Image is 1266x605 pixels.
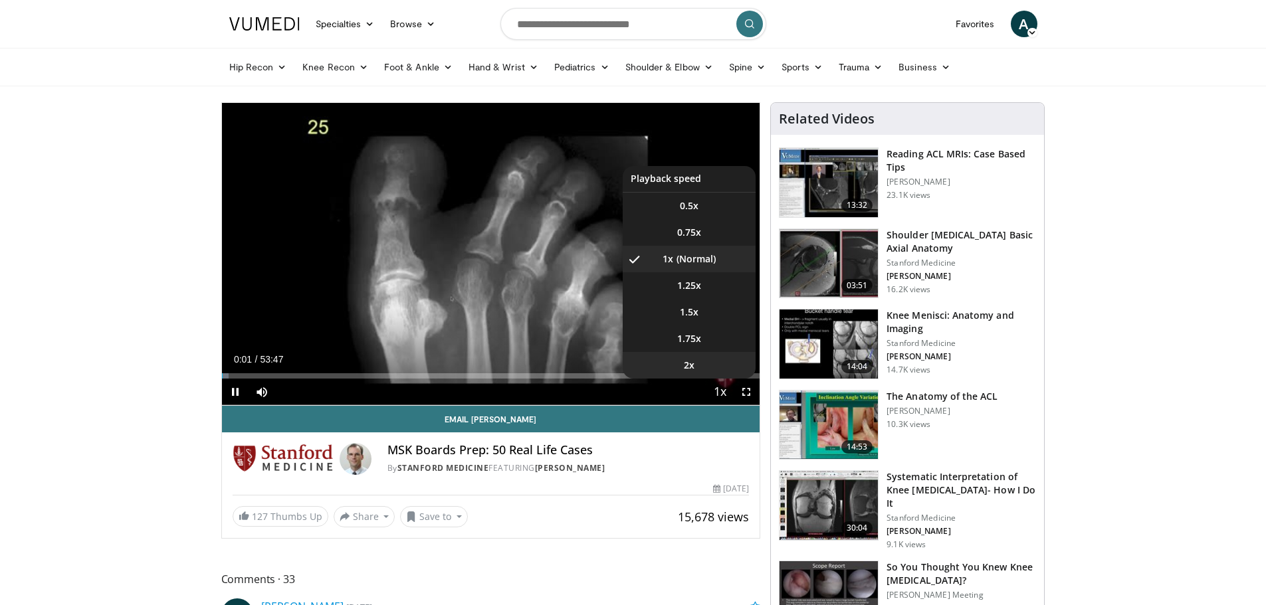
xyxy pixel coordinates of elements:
p: Stanford Medicine [887,258,1036,268]
p: Stanford Medicine [887,338,1036,349]
span: 14:04 [841,360,873,373]
span: 14:53 [841,440,873,454]
span: 1.25x [677,279,701,292]
p: 16.2K views [887,284,930,295]
p: [PERSON_NAME] Meeting [887,590,1036,600]
div: [DATE] [713,483,749,495]
p: [PERSON_NAME] [887,271,1036,282]
a: Foot & Ankle [376,54,461,80]
a: Shoulder & Elbow [617,54,721,80]
img: Avatar [340,443,371,475]
span: 1x [663,252,673,266]
a: 03:51 Shoulder [MEDICAL_DATA] Basic Axial Anatomy Stanford Medicine [PERSON_NAME] 16.2K views [779,228,1036,299]
img: 843da3bf-65ba-4ef1-b378-e6073ff3724a.150x105_q85_crop-smart_upscale.jpg [780,229,878,298]
p: [PERSON_NAME] [887,406,998,416]
a: 14:53 The Anatomy of the ACL [PERSON_NAME] 10.3K views [779,390,1036,460]
img: Stanford Medicine [233,443,334,475]
span: 1.5x [680,305,698,319]
p: 14.7K views [887,365,930,375]
h3: Reading ACL MRIs: Case Based Tips [887,147,1036,174]
p: [PERSON_NAME] [887,177,1036,187]
a: Browse [382,11,443,37]
a: A [1011,11,1037,37]
a: Favorites [948,11,1003,37]
a: 13:32 Reading ACL MRIs: Case Based Tips [PERSON_NAME] 23.1K views [779,147,1036,218]
h3: Knee Menisci: Anatomy and Imaging [887,309,1036,335]
a: Knee Recon [294,54,376,80]
span: 127 [252,510,268,523]
span: 53:47 [260,354,283,365]
a: Sports [774,54,831,80]
span: 13:32 [841,199,873,212]
h3: The Anatomy of the ACL [887,390,998,403]
button: Playback Rate [706,379,733,405]
a: [PERSON_NAME] [535,462,605,474]
div: By FEATURING [387,462,749,474]
video-js: Video Player [222,103,760,406]
button: Fullscreen [733,379,760,405]
a: Hand & Wrist [461,54,546,80]
p: [PERSON_NAME] [887,351,1036,362]
div: Progress Bar [222,373,760,379]
p: 23.1K views [887,190,930,201]
img: 34a0702c-cbe2-4e43-8b2c-f8cc537dbe22.150x105_q85_crop-smart_upscale.jpg [780,309,878,379]
span: 0.75x [677,226,701,239]
a: 127 Thumbs Up [233,506,328,527]
a: 30:04 Systematic Interpretation of Knee [MEDICAL_DATA]- How I Do It Stanford Medicine [PERSON_NAM... [779,470,1036,550]
span: 2x [684,359,694,372]
span: Comments 33 [221,570,761,588]
span: 0.5x [680,199,698,213]
button: Share [334,506,395,527]
span: 03:51 [841,279,873,292]
span: 15,678 views [678,509,749,525]
a: Pediatrics [546,54,617,80]
a: Trauma [831,54,891,80]
h3: So You Thought You Knew Knee [MEDICAL_DATA]? [887,561,1036,587]
p: Stanford Medicine [887,513,1036,523]
span: 1.75x [677,332,701,345]
span: 0:01 [234,354,252,365]
input: Search topics, interventions [500,8,766,40]
h3: Systematic Interpretation of Knee [MEDICAL_DATA]- How I Do It [887,470,1036,510]
button: Pause [222,379,249,405]
img: c4ebf411-eb81-4c99-97db-d27a4e201440.150x105_q85_crop-smart_upscale.jpg [780,471,878,540]
p: 9.1K views [887,539,926,550]
h3: Shoulder [MEDICAL_DATA] Basic Axial Anatomy [887,228,1036,255]
a: 14:04 Knee Menisci: Anatomy and Imaging Stanford Medicine [PERSON_NAME] 14.7K views [779,309,1036,379]
img: VuMedi Logo [229,17,300,31]
h4: MSK Boards Prep: 50 Real Life Cases [387,443,749,458]
a: Specialties [308,11,383,37]
span: 30:04 [841,521,873,535]
img: eeecf1cd-70e3-4f5d-b141-d4b5b934bcac.150x105_q85_crop-smart_upscale.jpg [780,390,878,460]
a: Email [PERSON_NAME] [222,406,760,432]
h4: Related Videos [779,111,875,127]
span: / [255,354,258,365]
button: Mute [249,379,275,405]
a: Hip Recon [221,54,295,80]
p: 10.3K views [887,419,930,430]
img: 0e1c0b0f-edfa-46d1-b74c-b91acfcd1dc2.150x105_q85_crop-smart_upscale.jpg [780,148,878,217]
a: Stanford Medicine [397,462,489,474]
button: Save to [400,506,468,527]
a: Spine [721,54,774,80]
a: Business [891,54,958,80]
p: [PERSON_NAME] [887,526,1036,537]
